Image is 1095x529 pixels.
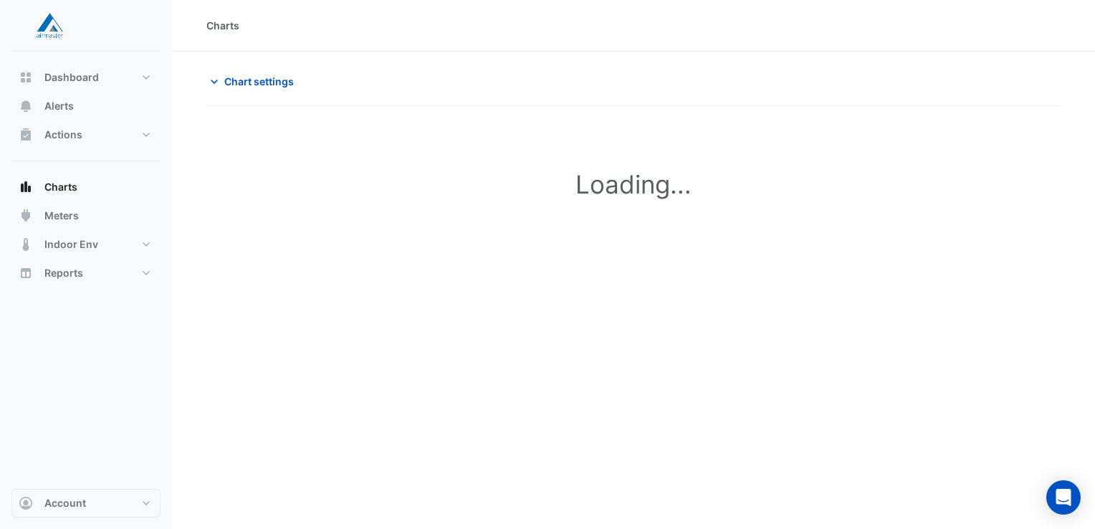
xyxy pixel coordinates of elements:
[19,237,33,252] app-icon: Indoor Env
[44,70,99,85] span: Dashboard
[11,120,161,149] button: Actions
[44,237,98,252] span: Indoor Env
[11,489,161,518] button: Account
[17,11,82,40] img: Company Logo
[19,266,33,280] app-icon: Reports
[11,63,161,92] button: Dashboard
[44,128,82,142] span: Actions
[44,496,86,510] span: Account
[19,209,33,223] app-icon: Meters
[44,180,77,194] span: Charts
[11,201,161,230] button: Meters
[19,99,33,113] app-icon: Alerts
[224,74,294,89] span: Chart settings
[44,266,83,280] span: Reports
[11,259,161,287] button: Reports
[44,209,79,223] span: Meters
[19,180,33,194] app-icon: Charts
[11,92,161,120] button: Alerts
[44,99,74,113] span: Alerts
[11,230,161,259] button: Indoor Env
[206,69,303,94] button: Chart settings
[19,128,33,142] app-icon: Actions
[206,18,239,33] div: Charts
[11,173,161,201] button: Charts
[19,70,33,85] app-icon: Dashboard
[1046,480,1081,515] div: Open Intercom Messenger
[238,169,1029,199] h1: Loading...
